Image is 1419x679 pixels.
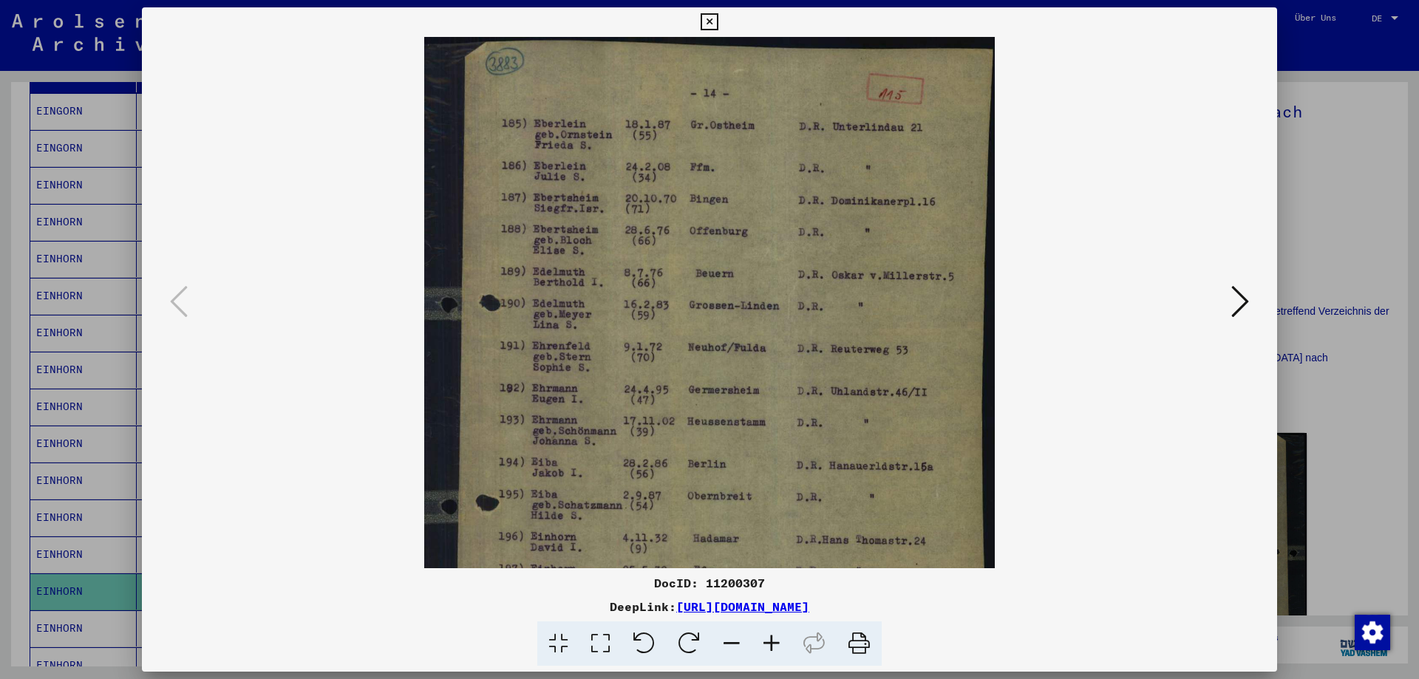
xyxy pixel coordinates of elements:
div: Zustimmung ändern [1354,614,1389,649]
div: DocID: 11200307 [142,574,1277,592]
div: DeepLink: [142,598,1277,615]
a: [URL][DOMAIN_NAME] [676,599,809,614]
img: Zustimmung ändern [1355,615,1390,650]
